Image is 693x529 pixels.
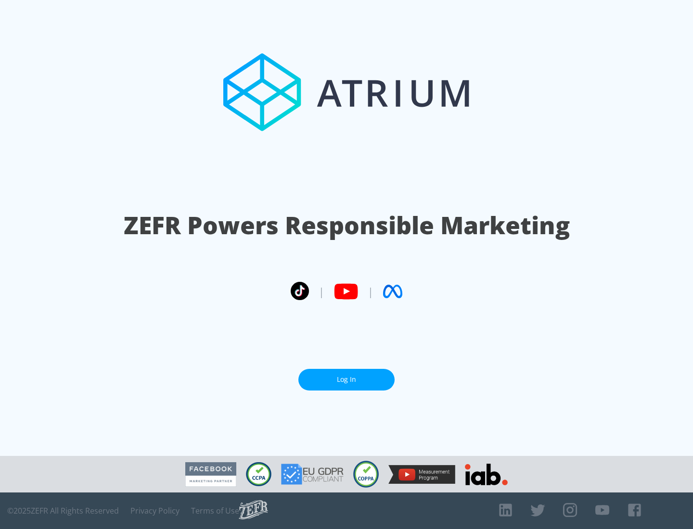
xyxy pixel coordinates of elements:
img: YouTube Measurement Program [388,465,455,484]
span: © 2025 ZEFR All Rights Reserved [7,506,119,516]
img: GDPR Compliant [281,464,344,485]
img: CCPA Compliant [246,462,271,486]
a: Log In [298,369,395,390]
a: Terms of Use [191,506,239,516]
span: | [319,284,324,299]
img: Facebook Marketing Partner [185,462,236,487]
span: | [368,284,373,299]
img: COPPA Compliant [353,461,379,488]
a: Privacy Policy [130,506,180,516]
h1: ZEFR Powers Responsible Marketing [124,209,570,242]
img: IAB [465,464,508,485]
